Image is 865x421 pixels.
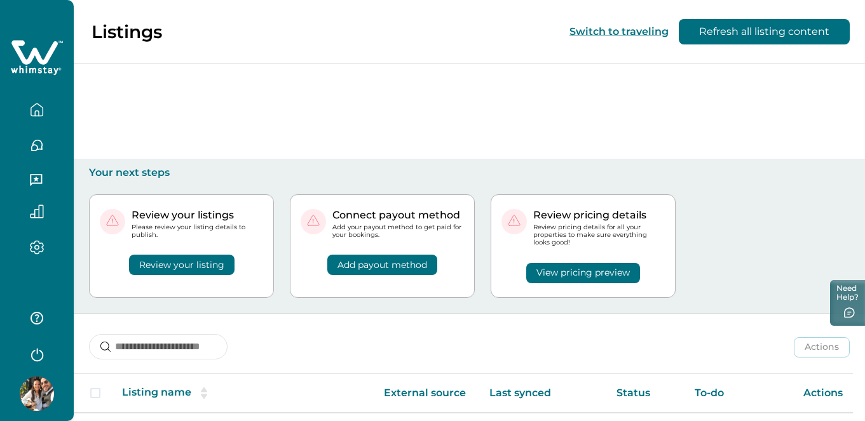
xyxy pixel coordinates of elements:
img: Whimstay Host [20,377,54,411]
th: Status [606,374,684,413]
th: To-do [685,374,793,413]
button: View pricing preview [526,263,640,283]
p: Connect payout method [332,209,464,222]
button: Add payout method [327,255,437,275]
p: Listings [92,21,162,43]
th: Last synced [479,374,607,413]
button: Review your listing [129,255,235,275]
p: Review pricing details for all your properties to make sure everything looks good! [533,224,665,247]
th: Listing name [112,374,374,413]
button: sorting [191,387,217,399]
p: Add your payout method to get paid for your bookings. [332,224,464,239]
p: Please review your listing details to publish. [132,224,263,239]
th: Actions [793,374,853,413]
button: Actions [794,337,850,358]
p: Review your listings [132,209,263,222]
button: Switch to traveling [569,25,669,37]
th: External source [374,374,479,413]
p: Your next steps [89,166,850,179]
p: Review pricing details [533,209,665,222]
button: Refresh all listing content [679,19,850,44]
